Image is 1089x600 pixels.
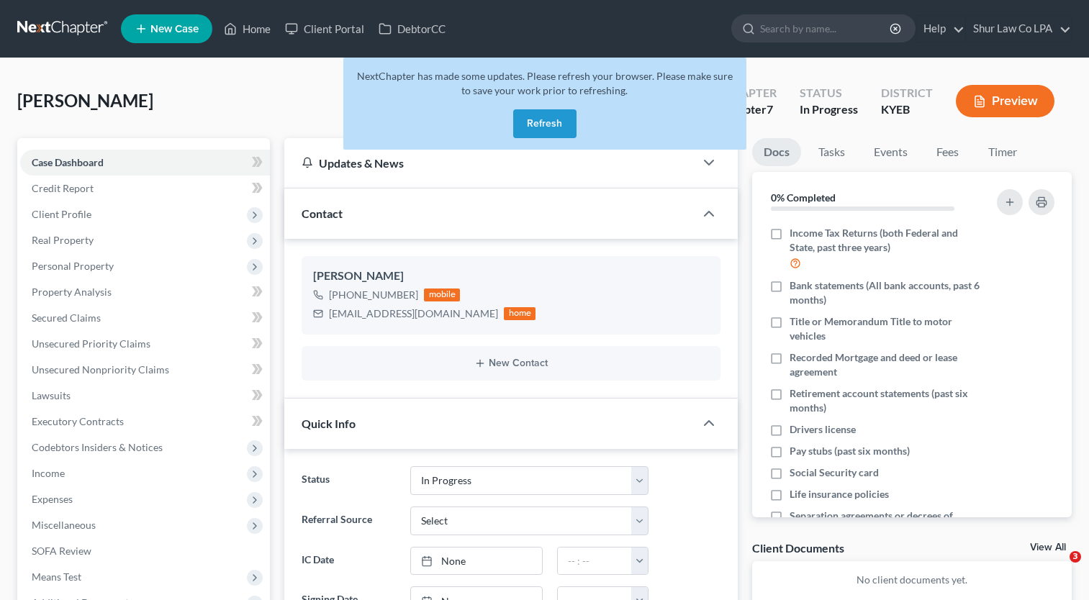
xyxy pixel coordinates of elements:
[881,101,933,118] div: KYEB
[1040,551,1075,586] iframe: Intercom live chat
[32,208,91,220] span: Client Profile
[925,138,971,166] a: Fees
[790,386,980,415] span: Retirement account statements (past six months)
[724,101,777,118] div: Chapter
[752,138,801,166] a: Docs
[294,506,402,535] label: Referral Source
[790,350,980,379] span: Recorded Mortgage and deed or lease agreement
[32,156,104,168] span: Case Dashboard
[956,85,1054,117] button: Preview
[313,358,709,369] button: New Contact
[20,331,270,357] a: Unsecured Priority Claims
[278,16,371,42] a: Client Portal
[20,383,270,409] a: Lawsuits
[790,226,980,255] span: Income Tax Returns (both Federal and State, past three years)
[313,268,709,285] div: [PERSON_NAME]
[32,519,96,531] span: Miscellaneous
[20,279,270,305] a: Property Analysis
[977,138,1029,166] a: Timer
[302,206,343,220] span: Contact
[411,547,543,575] a: None
[790,487,889,501] span: Life insurance policies
[32,493,73,505] span: Expenses
[771,191,836,204] strong: 0% Completed
[790,444,910,458] span: Pay stubs (past six months)
[424,288,460,301] div: mobile
[294,466,402,495] label: Status
[20,538,270,564] a: SOFA Review
[357,70,733,96] span: NextChapter has made some updates. Please refresh your browser. Please make sure to save your wor...
[32,337,150,350] span: Unsecured Priority Claims
[32,441,163,453] span: Codebtors Insiders & Notices
[767,102,773,116] span: 7
[558,547,632,575] input: -- : --
[32,545,91,557] span: SOFA Review
[764,573,1060,587] p: No client documents yet.
[32,182,94,194] span: Credit Report
[20,305,270,331] a: Secured Claims
[790,314,980,343] span: Title or Memorandum Title to motor vehicles
[20,357,270,383] a: Unsecured Nonpriority Claims
[32,389,71,401] span: Lawsuits
[302,155,677,171] div: Updates & News
[32,571,81,583] span: Means Test
[760,15,892,42] input: Search by name...
[790,465,879,480] span: Social Security card
[20,150,270,176] a: Case Dashboard
[800,101,858,118] div: In Progress
[504,307,536,320] div: home
[1070,551,1081,563] span: 3
[966,16,1071,42] a: Shur Law Co LPA
[329,288,418,302] div: [PHONE_NUMBER]
[862,138,919,166] a: Events
[790,422,856,437] span: Drivers license
[329,306,498,321] div: [EMAIL_ADDRESS][DOMAIN_NAME]
[17,90,153,111] span: [PERSON_NAME]
[217,16,278,42] a: Home
[294,547,402,576] label: IC Date
[32,312,101,324] span: Secured Claims
[916,16,964,42] a: Help
[20,409,270,435] a: Executory Contracts
[790,278,980,307] span: Bank statements (All bank accounts, past 6 months)
[32,260,114,272] span: Personal Property
[32,286,112,298] span: Property Analysis
[302,417,356,430] span: Quick Info
[371,16,453,42] a: DebtorCC
[513,109,577,138] button: Refresh
[800,85,858,101] div: Status
[32,234,94,246] span: Real Property
[807,138,857,166] a: Tasks
[881,85,933,101] div: District
[32,363,169,376] span: Unsecured Nonpriority Claims
[724,85,777,101] div: Chapter
[790,509,980,537] span: Separation agreements or decrees of divorces
[32,415,124,427] span: Executory Contracts
[32,467,65,479] span: Income
[20,176,270,201] a: Credit Report
[752,540,844,555] div: Client Documents
[1030,542,1066,553] a: View All
[150,24,199,35] span: New Case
